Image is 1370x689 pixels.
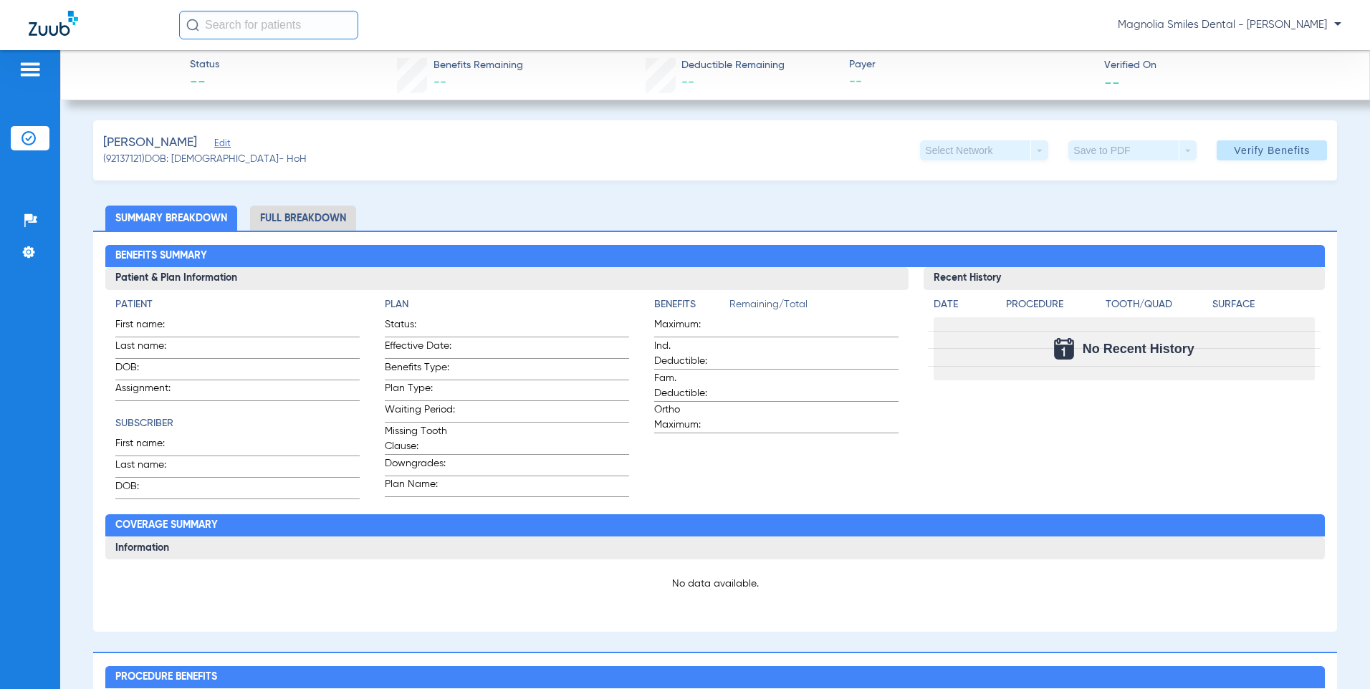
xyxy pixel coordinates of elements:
img: Zuub Logo [29,11,78,36]
h4: Tooth/Quad [1106,297,1207,312]
app-breakdown-title: Surface [1212,297,1314,317]
span: First name: [115,317,186,337]
h4: Date [934,297,994,312]
span: DOB: [115,479,186,498]
input: Search for patients [179,11,358,39]
span: Waiting Period: [385,403,455,422]
span: Downgrades: [385,456,455,476]
span: Edit [214,138,227,152]
span: Remaining/Total [729,297,899,317]
h4: Benefits [654,297,729,312]
app-breakdown-title: Date [934,297,994,317]
span: Status: [385,317,455,337]
span: Last name: [115,458,186,477]
span: -- [849,73,1092,91]
span: Missing Tooth Clause: [385,424,455,454]
span: [PERSON_NAME] [103,134,197,152]
span: Payer [849,57,1092,72]
span: Status [190,57,219,72]
span: -- [190,73,219,93]
span: -- [433,76,446,89]
app-breakdown-title: Tooth/Quad [1106,297,1207,317]
img: Calendar [1054,338,1074,360]
span: Verified On [1104,58,1347,73]
span: -- [1104,74,1120,90]
h4: Procedure [1006,297,1101,312]
span: Plan Type: [385,381,455,400]
h3: Information [105,536,1325,559]
h3: Recent History [924,267,1325,290]
button: Verify Benefits [1217,140,1327,160]
span: (92137121) DOB: [DEMOGRAPHIC_DATA] - HoH [103,152,307,167]
img: hamburger-icon [19,61,42,78]
span: DOB: [115,360,186,380]
span: Last name: [115,339,186,358]
span: Ortho Maximum: [654,403,724,433]
p: No data available. [115,577,1315,591]
span: Plan Name: [385,477,455,496]
span: Benefits Remaining [433,58,523,73]
span: Fam. Deductible: [654,371,724,401]
h4: Plan [385,297,629,312]
h4: Patient [115,297,360,312]
h2: Benefits Summary [105,245,1325,268]
span: Verify Benefits [1234,145,1310,156]
li: Summary Breakdown [105,206,237,231]
img: Search Icon [186,19,199,32]
span: Magnolia Smiles Dental - [PERSON_NAME] [1118,18,1341,32]
span: Ind. Deductible: [654,339,724,369]
span: Maximum: [654,317,724,337]
h4: Surface [1212,297,1314,312]
app-breakdown-title: Benefits [654,297,729,317]
h3: Patient & Plan Information [105,267,908,290]
app-breakdown-title: Procedure [1006,297,1101,317]
h4: Subscriber [115,416,360,431]
span: First name: [115,436,186,456]
span: Assignment: [115,381,186,400]
li: Full Breakdown [250,206,356,231]
h2: Coverage Summary [105,514,1325,537]
span: -- [681,76,694,89]
span: Effective Date: [385,339,455,358]
span: Deductible Remaining [681,58,785,73]
span: Benefits Type: [385,360,455,380]
h2: Procedure Benefits [105,666,1325,689]
span: No Recent History [1083,342,1194,356]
